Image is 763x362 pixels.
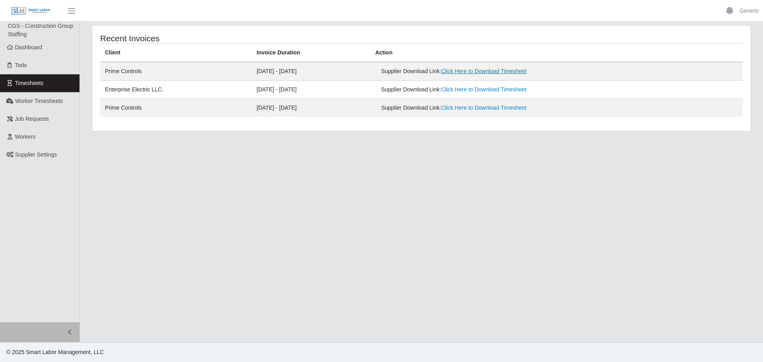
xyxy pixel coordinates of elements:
[15,151,57,158] span: Supplier Settings
[252,81,370,99] td: [DATE] - [DATE]
[370,44,743,62] th: Action
[15,98,63,104] span: Worker Timesheets
[15,44,43,50] span: Dashboard
[252,99,370,117] td: [DATE] - [DATE]
[6,349,104,355] span: © 2025 Smart Labor Management, LLC
[15,134,36,140] span: Workers
[100,62,252,81] td: Prime Controls
[100,81,252,99] td: Enterprise Electric LLC.
[252,44,370,62] th: Invoice Duration
[381,67,611,75] div: Supplier Download Link:
[381,85,611,94] div: Supplier Download Link:
[252,62,370,81] td: [DATE] - [DATE]
[441,105,527,111] a: Click Here to Download Timesheet
[15,116,49,122] span: Job Requests
[100,99,252,117] td: Prime Controls
[381,104,611,112] div: Supplier Download Link:
[15,62,27,68] span: Todo
[100,44,252,62] th: Client
[100,33,361,43] h4: Recent Invoices
[15,80,44,86] span: Timesheets
[11,7,51,15] img: SLM Logo
[441,68,527,74] a: Click Here to Download Timesheet
[441,86,527,93] a: Click Here to Download Timesheet
[740,7,759,15] a: Generic
[8,23,73,37] span: CGS - Construction Group Staffing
